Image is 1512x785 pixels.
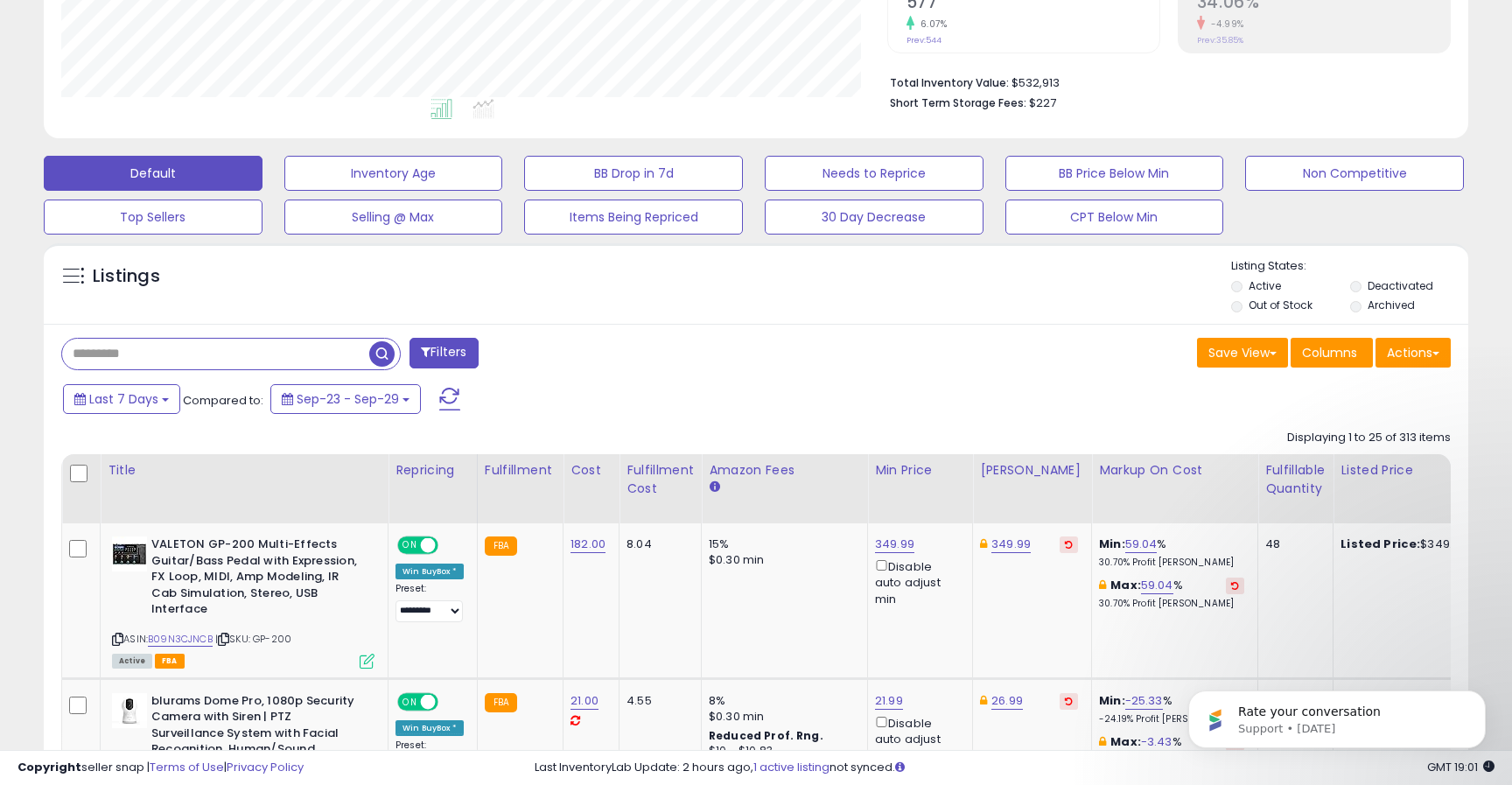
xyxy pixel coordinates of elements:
[1340,536,1486,552] div: $349.99
[1340,536,1420,552] b: Listed Price:
[215,632,291,646] span: | SKU: GP-200
[44,200,262,235] button: Top Sellers
[1141,577,1173,594] a: 59.04
[1287,430,1451,446] div: Displaying 1 to 25 of 313 items
[1099,598,1244,610] p: 30.70% Profit [PERSON_NAME]
[63,384,180,414] button: Last 7 Days
[151,536,364,622] b: VALETON GP-200 Multi-Effects Guitar/Bass Pedal with Expression, FX Loop, MIDI, Amp Modeling, IR C...
[875,536,914,553] a: 349.99
[436,694,464,709] span: OFF
[709,693,854,709] div: 8%
[395,720,464,736] div: Win BuyBox *
[183,392,263,409] span: Compared to:
[1099,461,1250,480] div: Markup on Cost
[409,338,478,368] button: Filters
[150,759,224,775] a: Terms of Use
[1231,258,1467,275] p: Listing States:
[1291,338,1373,368] button: Columns
[1029,95,1056,111] span: $227
[570,461,612,480] div: Cost
[1162,654,1512,776] iframe: Intercom notifications message
[906,35,941,46] small: Prev: 544
[1099,578,1244,610] div: %
[1125,692,1163,710] a: -25.33
[1099,693,1244,725] div: %
[1375,338,1451,368] button: Actions
[709,709,854,725] div: $0.30 min
[1245,156,1464,191] button: Non Competitive
[1099,557,1244,569] p: 30.70% Profit [PERSON_NAME]
[284,156,503,191] button: Inventory Age
[570,536,605,553] a: 182.00
[709,480,719,495] small: Amazon Fees.
[1302,344,1357,361] span: Columns
[1099,713,1244,725] p: -24.19% Profit [PERSON_NAME]
[1110,577,1141,593] b: Max:
[485,536,517,556] small: FBA
[1005,200,1224,235] button: CPT Below Min
[395,461,470,480] div: Repricing
[1125,536,1158,553] a: 59.04
[1368,278,1433,293] label: Deactivated
[875,461,965,480] div: Min Price
[890,75,1009,90] b: Total Inventory Value:
[535,760,1494,776] div: Last InventoryLab Update: 2 hours ago, not synced.
[1092,454,1258,523] th: The percentage added to the cost of goods (COGS) that forms the calculator for Min & Max prices.
[1368,298,1415,312] label: Archived
[395,564,464,579] div: Win BuyBox *
[890,95,1026,110] b: Short Term Storage Fees:
[148,632,213,647] a: B09N3CJNCB
[1005,156,1224,191] button: BB Price Below Min
[709,461,860,480] div: Amazon Fees
[399,538,421,553] span: ON
[395,583,464,622] div: Preset:
[709,536,854,552] div: 15%
[112,693,147,728] img: 31KO92CqBAL._SL40_.jpg
[1099,692,1125,709] b: Min:
[1205,18,1244,31] small: -4.99%
[570,692,598,710] a: 21.00
[1249,298,1312,312] label: Out of Stock
[297,390,399,408] span: Sep-23 - Sep-29
[709,552,854,568] div: $0.30 min
[914,18,948,31] small: 6.07%
[112,536,374,666] div: ASIN:
[108,461,381,480] div: Title
[1197,35,1243,46] small: Prev: 35.85%
[1265,536,1319,552] div: 48
[991,692,1023,710] a: 26.99
[991,536,1031,553] a: 349.99
[44,156,262,191] button: Default
[875,713,959,764] div: Disable auto adjust min
[626,461,694,498] div: Fulfillment Cost
[875,692,903,710] a: 21.99
[753,759,829,775] a: 1 active listing
[93,264,160,289] h5: Listings
[765,200,983,235] button: 30 Day Decrease
[1340,461,1492,480] div: Listed Price
[112,536,147,571] img: 51xhhWxUxsL._SL40_.jpg
[485,693,517,712] small: FBA
[89,390,158,408] span: Last 7 Days
[155,654,185,669] span: FBA
[626,693,688,709] div: 4.55
[1099,536,1244,569] div: %
[1197,338,1288,368] button: Save View
[875,557,959,607] div: Disable auto adjust min
[485,461,556,480] div: Fulfillment
[524,200,743,235] button: Items Being Repriced
[626,536,688,552] div: 8.04
[284,200,503,235] button: Selling @ Max
[399,694,421,709] span: ON
[112,654,152,669] span: All listings currently available for purchase on Amazon
[890,71,1438,92] li: $532,913
[17,760,304,776] div: seller snap | |
[765,156,983,191] button: Needs to Reprice
[980,461,1084,480] div: [PERSON_NAME]
[1249,278,1281,293] label: Active
[1265,461,1326,498] div: Fulfillable Quantity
